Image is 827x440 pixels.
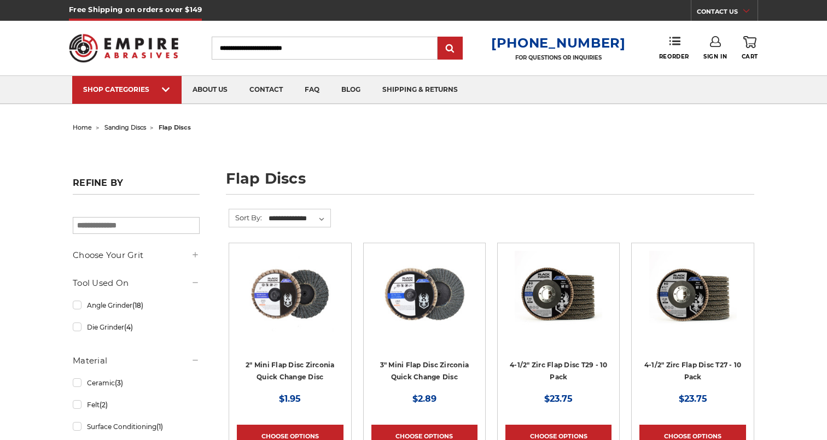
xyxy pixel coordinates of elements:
[659,53,689,60] span: Reorder
[100,401,108,409] span: (2)
[639,251,746,357] a: Black Hawk 4-1/2" x 7/8" Flap Disc Type 27 - 10 Pack
[279,394,301,404] span: $1.95
[229,209,262,226] label: Sort By:
[159,124,191,131] span: flap discs
[238,76,294,104] a: contact
[742,36,758,60] a: Cart
[73,395,200,414] a: Felt
[104,124,146,131] a: sanding discs
[124,323,133,331] span: (4)
[330,76,371,104] a: blog
[703,53,727,60] span: Sign In
[246,251,334,338] img: Black Hawk Abrasives 2-inch Zirconia Flap Disc with 60 Grit Zirconia for Smooth Finishing
[73,178,200,195] h5: Refine by
[69,27,178,69] img: Empire Abrasives
[491,35,626,51] a: [PHONE_NUMBER]
[73,318,200,337] a: Die Grinder
[544,394,573,404] span: $23.75
[73,277,200,290] h5: Tool Used On
[226,171,754,195] h1: flap discs
[659,36,689,60] a: Reorder
[246,361,335,382] a: 2" Mini Flap Disc Zirconia Quick Change Disc
[371,251,477,357] a: BHA 3" Quick Change 60 Grit Flap Disc for Fine Grinding and Finishing
[73,249,200,262] h5: Choose Your Grit
[294,76,330,104] a: faq
[267,210,330,227] select: Sort By:
[439,38,461,60] input: Submit
[697,5,758,21] a: CONTACT US
[491,54,626,61] p: FOR QUESTIONS OR INQUIRIES
[182,76,238,104] a: about us
[644,361,742,382] a: 4-1/2" Zirc Flap Disc T27 - 10 Pack
[510,361,608,382] a: 4-1/2" Zirc Flap Disc T29 - 10 Pack
[371,76,469,104] a: shipping & returns
[156,423,163,431] span: (1)
[505,251,611,357] a: 4.5" Black Hawk Zirconia Flap Disc 10 Pack
[380,361,469,382] a: 3" Mini Flap Disc Zirconia Quick Change Disc
[132,301,143,309] span: (18)
[679,394,707,404] span: $23.75
[73,124,92,131] a: home
[73,373,200,392] a: Ceramic
[649,251,737,338] img: Black Hawk 4-1/2" x 7/8" Flap Disc Type 27 - 10 Pack
[115,379,123,387] span: (3)
[73,354,200,367] h5: Material
[515,251,602,338] img: 4.5" Black Hawk Zirconia Flap Disc 10 Pack
[237,251,343,357] a: Black Hawk Abrasives 2-inch Zirconia Flap Disc with 60 Grit Zirconia for Smooth Finishing
[742,53,758,60] span: Cart
[73,417,200,436] a: Surface Conditioning
[412,394,436,404] span: $2.89
[73,296,200,315] a: Angle Grinder
[83,85,171,93] div: SHOP CATEGORIES
[381,251,468,338] img: BHA 3" Quick Change 60 Grit Flap Disc for Fine Grinding and Finishing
